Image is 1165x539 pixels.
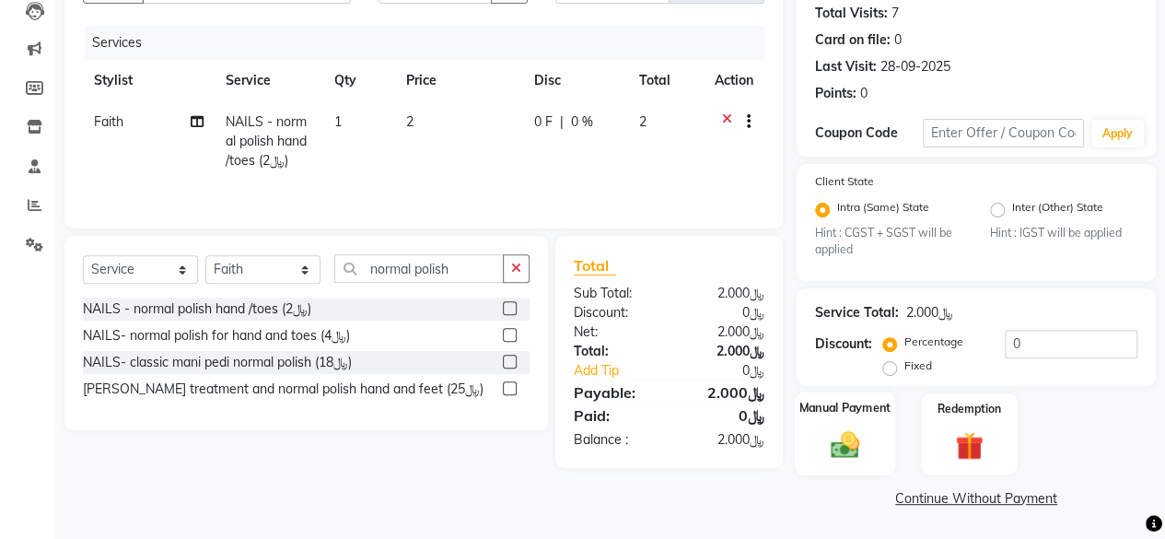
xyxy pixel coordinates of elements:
[669,284,778,303] div: ﷼2.000
[560,322,670,342] div: Net:
[560,404,670,427] div: Paid:
[334,113,342,130] span: 1
[815,225,962,259] small: Hint : CGST + SGST will be applied
[83,353,352,372] div: NAILS- classic mani pedi normal polish (﷼18)
[800,489,1152,509] a: Continue Without Payment
[534,112,553,132] span: 0 F
[83,380,483,399] div: [PERSON_NAME] treatment and normal polish hand and feet (﷼25)
[669,381,778,404] div: ﷼2.000
[821,428,868,462] img: _cash.svg
[669,342,778,361] div: ﷼2.000
[815,173,874,190] label: Client State
[815,30,891,50] div: Card on file:
[1091,120,1144,147] button: Apply
[85,26,778,60] div: Services
[639,113,647,130] span: 2
[1012,199,1103,221] label: Inter (Other) State
[990,225,1137,241] small: Hint : IGST will be applied
[815,303,899,322] div: Service Total:
[815,4,888,23] div: Total Visits:
[628,60,704,101] th: Total
[523,60,628,101] th: Disc
[574,256,616,275] span: Total
[923,119,1084,147] input: Enter Offer / Coupon Code
[904,334,963,350] label: Percentage
[906,303,953,322] div: ﷼2.000
[560,342,670,361] div: Total:
[704,60,764,101] th: Action
[395,60,523,101] th: Price
[904,357,932,374] label: Fixed
[94,113,123,130] span: Faith
[947,428,992,463] img: _gift.svg
[215,60,322,101] th: Service
[860,84,868,103] div: 0
[815,57,877,76] div: Last Visit:
[83,326,350,346] div: NAILS- normal polish for hand and toes (﷼4)
[799,400,891,417] label: Manual Payment
[560,430,670,450] div: Balance :
[560,112,564,132] span: |
[669,322,778,342] div: ﷼2.000
[669,430,778,450] div: ﷼2.000
[815,84,856,103] div: Points:
[83,60,215,101] th: Stylist
[669,303,778,322] div: ﷼0
[815,334,872,354] div: Discount:
[560,284,670,303] div: Sub Total:
[560,381,670,404] div: Payable:
[323,60,395,101] th: Qty
[406,113,414,130] span: 2
[815,123,923,143] div: Coupon Code
[891,4,899,23] div: 7
[669,404,778,427] div: ﷼0
[880,57,950,76] div: 28-09-2025
[837,199,929,221] label: Intra (Same) State
[226,113,307,169] span: NAILS - normal polish hand /toes (﷼2)
[560,361,687,381] a: Add Tip
[938,401,1001,417] label: Redemption
[83,299,311,319] div: NAILS - normal polish hand /toes (﷼2)
[571,112,593,132] span: 0 %
[560,303,670,322] div: Discount:
[894,30,902,50] div: 0
[687,361,778,381] div: ﷼0
[334,254,504,283] input: Search or Scan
